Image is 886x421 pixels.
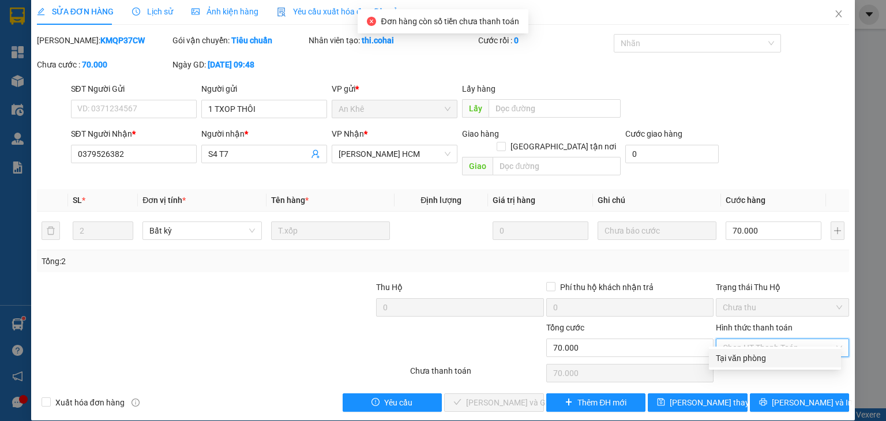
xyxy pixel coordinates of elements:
[208,60,254,69] b: [DATE] 09:48
[231,36,272,45] b: Tiêu chuẩn
[489,99,621,118] input: Dọc đường
[384,396,412,409] span: Yêu cầu
[73,196,82,205] span: SL
[493,196,535,205] span: Giá trị hàng
[362,36,394,45] b: thi.cohai
[381,17,519,26] span: Đơn hàng còn số tiền chưa thanh toán
[37,58,170,71] div: Chưa cước :
[371,398,380,407] span: exclamation-circle
[723,339,842,356] span: Chọn HT Thanh Toán
[493,221,588,240] input: 0
[42,255,343,268] div: Tổng: 2
[376,283,403,292] span: Thu Hộ
[750,393,850,412] button: printer[PERSON_NAME] và In
[834,9,843,18] span: close
[409,364,545,385] div: Chưa thanh toán
[309,34,476,47] div: Nhân viên tạo:
[462,99,489,118] span: Lấy
[670,396,762,409] span: [PERSON_NAME] thay đổi
[723,299,842,316] span: Chưa thu
[192,7,200,16] span: picture
[546,393,646,412] button: plusThêm ĐH mới
[759,398,767,407] span: printer
[277,7,399,16] span: Yêu cầu xuất hóa đơn điện tử
[271,196,309,205] span: Tên hàng
[598,221,716,240] input: Ghi Chú
[271,221,390,240] input: VD: Bàn, Ghế
[625,145,719,163] input: Cước giao hàng
[462,157,493,175] span: Giao
[343,393,442,412] button: exclamation-circleYêu cầu
[37,7,45,16] span: edit
[716,281,849,294] div: Trạng thái Thu Hộ
[555,281,658,294] span: Phí thu hộ khách nhận trả
[462,129,499,138] span: Giao hàng
[71,127,197,140] div: SĐT Người Nhận
[367,17,376,26] span: close-circle
[71,82,197,95] div: SĐT Người Gửi
[132,7,140,16] span: clock-circle
[311,149,320,159] span: user-add
[648,393,748,412] button: save[PERSON_NAME] thay đổi
[277,7,286,17] img: icon
[339,100,450,118] span: An Khê
[462,84,495,93] span: Lấy hàng
[339,145,450,163] span: Trần Phú HCM
[37,34,170,47] div: [PERSON_NAME]:
[142,196,186,205] span: Đơn vị tính
[478,34,611,47] div: Cước rồi :
[421,196,461,205] span: Định lượng
[42,221,60,240] button: delete
[625,129,682,138] label: Cước giao hàng
[82,60,107,69] b: 70.000
[172,58,306,71] div: Ngày GD:
[772,396,853,409] span: [PERSON_NAME] và In
[149,222,254,239] span: Bất kỳ
[506,140,621,153] span: [GEOGRAPHIC_DATA] tận nơi
[716,352,834,364] div: Tại văn phòng
[132,7,173,16] span: Lịch sử
[565,398,573,407] span: plus
[444,393,544,412] button: check[PERSON_NAME] và Giao hàng
[192,7,258,16] span: Ảnh kiện hàng
[657,398,665,407] span: save
[577,396,626,409] span: Thêm ĐH mới
[201,82,327,95] div: Người gửi
[493,157,621,175] input: Dọc đường
[37,7,114,16] span: SỬA ĐƠN HÀNG
[332,82,457,95] div: VP gửi
[201,127,327,140] div: Người nhận
[51,396,129,409] span: Xuất hóa đơn hàng
[100,36,145,45] b: KMQP37CW
[593,189,721,212] th: Ghi chú
[514,36,519,45] b: 0
[172,34,306,47] div: Gói vận chuyển:
[332,129,364,138] span: VP Nhận
[831,221,844,240] button: plus
[132,399,140,407] span: info-circle
[546,323,584,332] span: Tổng cước
[726,196,765,205] span: Cước hàng
[716,323,793,332] label: Hình thức thanh toán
